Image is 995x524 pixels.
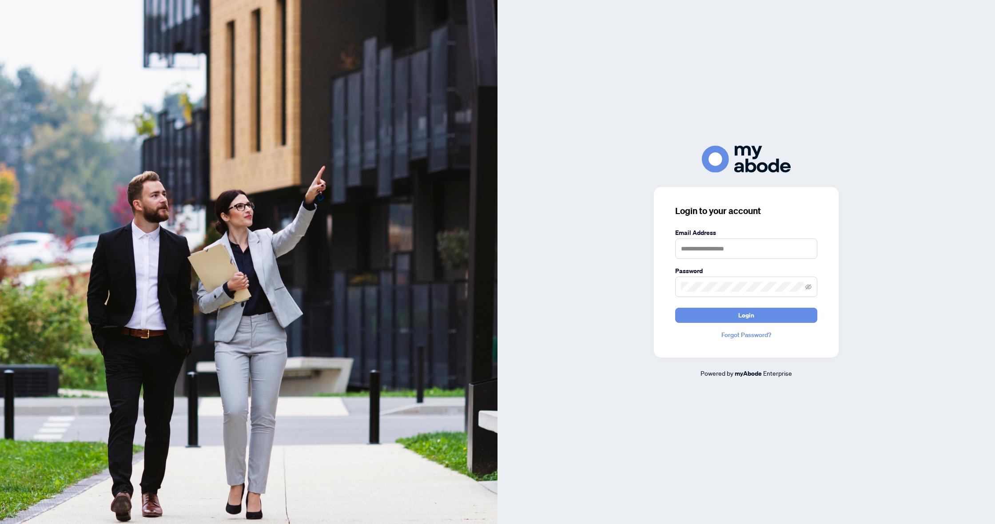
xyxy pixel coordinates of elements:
[738,308,754,322] span: Login
[675,330,817,340] a: Forgot Password?
[763,369,792,377] span: Enterprise
[675,266,817,276] label: Password
[805,284,812,290] span: eye-invisible
[700,369,733,377] span: Powered by
[675,205,817,217] h3: Login to your account
[702,146,791,173] img: ma-logo
[675,308,817,323] button: Login
[735,369,762,378] a: myAbode
[675,228,817,238] label: Email Address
